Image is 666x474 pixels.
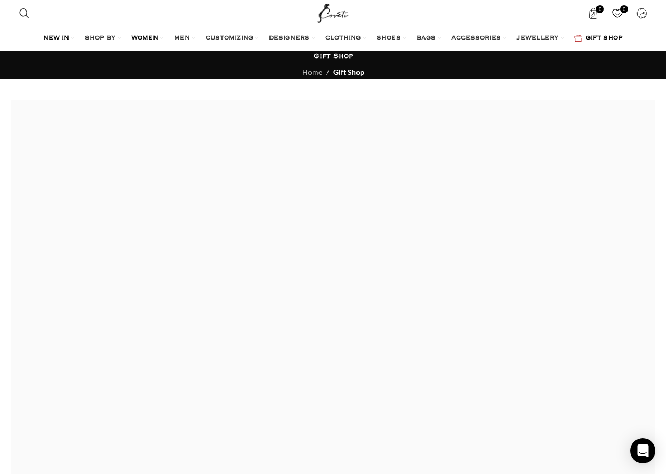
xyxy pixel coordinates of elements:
[451,28,506,49] a: ACCESSORIES
[417,34,436,43] span: BAGS
[630,438,655,463] div: Open Intercom Messenger
[302,67,322,76] a: Home
[85,28,121,49] a: SHOP BY
[14,3,35,24] a: Search
[131,28,163,49] a: WOMEN
[377,34,401,43] span: SHOES
[607,3,629,24] a: 0
[517,34,558,43] span: JEWELLERY
[131,34,158,43] span: WOMEN
[325,28,366,49] a: CLOTHING
[269,28,315,49] a: DESIGNERS
[174,34,190,43] span: MEN
[517,28,564,49] a: JEWELLERY
[206,34,253,43] span: CUSTOMIZING
[325,34,361,43] span: CLOTHING
[586,34,623,43] span: GIFT SHOP
[574,28,623,49] a: GIFT SHOP
[574,35,582,42] img: GiftBag
[333,67,364,76] span: Gift Shop
[269,34,310,43] span: DESIGNERS
[14,28,653,49] div: Main navigation
[596,5,604,13] span: 0
[43,28,74,49] a: NEW IN
[377,28,406,49] a: SHOES
[315,8,351,17] a: Site logo
[43,34,69,43] span: NEW IN
[314,52,353,61] h1: Gift Shop
[174,28,195,49] a: MEN
[607,3,629,24] div: My Wishlist
[583,3,604,24] a: 0
[417,28,441,49] a: BAGS
[451,34,501,43] span: ACCESSORIES
[620,5,628,13] span: 0
[85,34,115,43] span: SHOP BY
[206,28,258,49] a: CUSTOMIZING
